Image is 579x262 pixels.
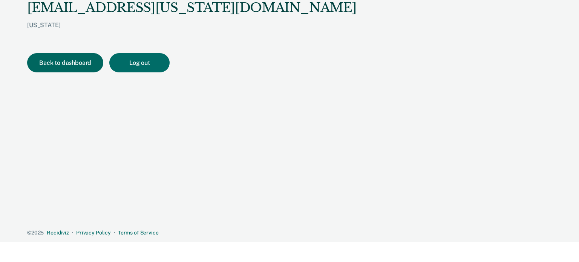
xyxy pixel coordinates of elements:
button: Back to dashboard [27,53,103,72]
button: Log out [109,53,170,72]
div: [US_STATE] [27,21,356,41]
a: Terms of Service [118,230,159,236]
a: Recidiviz [47,230,69,236]
a: Privacy Policy [76,230,111,236]
span: © 2025 [27,230,44,236]
a: Back to dashboard [27,60,109,66]
div: · · [27,230,549,236]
